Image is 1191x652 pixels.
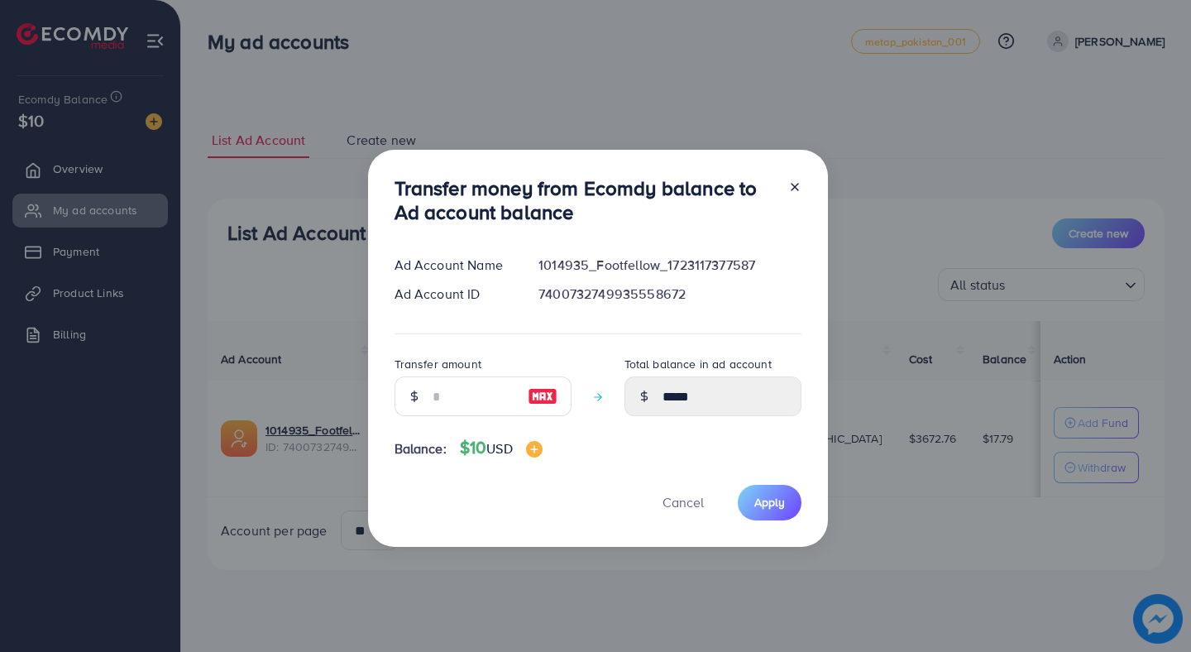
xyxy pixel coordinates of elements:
[395,439,447,458] span: Balance:
[486,439,512,458] span: USD
[381,256,526,275] div: Ad Account Name
[754,494,785,511] span: Apply
[460,438,543,458] h4: $10
[738,485,801,520] button: Apply
[662,493,704,511] span: Cancel
[525,256,814,275] div: 1014935_Footfellow_1723117377587
[381,285,526,304] div: Ad Account ID
[528,386,557,406] img: image
[395,356,481,372] label: Transfer amount
[642,485,725,520] button: Cancel
[525,285,814,304] div: 7400732749935558672
[395,176,775,224] h3: Transfer money from Ecomdy balance to Ad account balance
[624,356,772,372] label: Total balance in ad account
[526,441,543,458] img: image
